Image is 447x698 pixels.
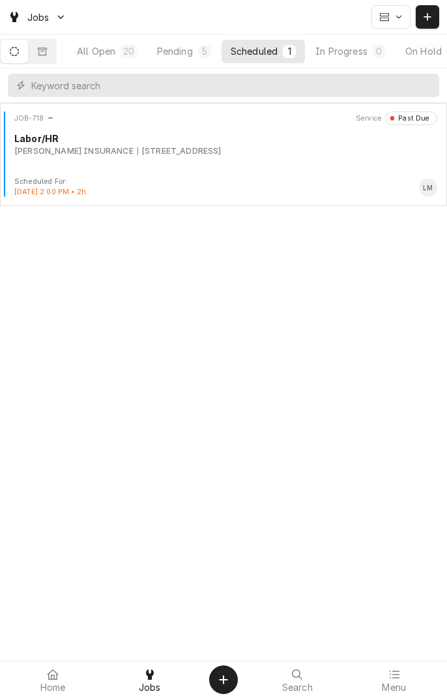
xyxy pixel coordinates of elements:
[419,179,437,197] div: Longino Monroe's Avatar
[14,145,134,157] div: Object Subtext Primary
[3,7,72,28] a: Go to Jobs
[209,665,238,694] button: Create Object
[250,664,345,695] a: Search
[382,682,406,693] span: Menu
[5,132,442,157] div: Card Body
[385,111,437,124] div: Object Status
[157,44,193,58] div: Pending
[14,111,54,124] div: Card Header Primary Content
[201,44,209,58] div: 5
[14,177,86,187] div: Object Extra Context Footer Label
[5,177,442,197] div: Card Footer
[102,664,198,695] a: Jobs
[356,111,437,124] div: Card Header Secondary Content
[14,113,44,124] div: Object ID
[77,44,115,58] div: All Open
[375,44,383,58] div: 0
[14,145,437,157] div: Object Subtext
[356,113,382,124] div: Object Extra Context Header
[231,44,278,58] div: Scheduled
[137,145,222,157] div: Object Subtext Secondary
[282,682,313,693] span: Search
[27,10,50,24] span: Jobs
[14,188,86,196] span: [DATE] 2:00 PM • 2h
[14,177,86,197] div: Card Footer Extra Context
[315,44,368,58] div: In Progress
[419,179,437,197] div: Card Footer Primary Content
[31,74,433,97] input: Keyword search
[5,664,101,695] a: Home
[139,682,161,693] span: Jobs
[123,44,134,58] div: 20
[14,132,437,145] div: Object Title
[40,682,66,693] span: Home
[5,111,442,124] div: Card Header
[394,113,430,124] div: Past Due
[419,179,437,197] div: LM
[405,44,442,58] div: On Hold
[14,187,86,197] div: Object Extra Context Footer Value
[285,44,293,58] div: 1
[347,664,442,695] a: Menu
